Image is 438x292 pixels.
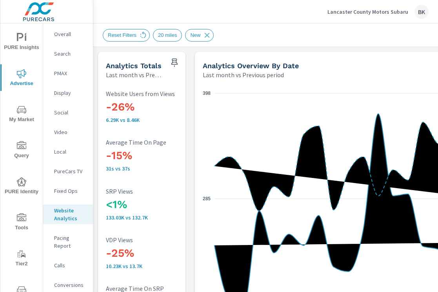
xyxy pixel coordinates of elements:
[43,107,93,118] div: Social
[3,177,40,196] span: PURE Identity
[106,70,162,80] p: Last month vs Previous period
[106,198,209,211] h3: <1%
[106,117,209,123] p: 6,293 vs 8,456
[327,8,408,15] p: Lancaster County Motors Subaru
[3,69,40,88] span: Advertise
[54,89,87,97] p: Display
[54,50,87,58] p: Search
[43,205,93,224] div: Website Analytics
[106,236,209,243] p: VDP Views
[106,285,209,292] p: Average Time On SRP
[43,126,93,138] div: Video
[3,33,40,52] span: PURE Insights
[43,67,93,79] div: PMAX
[106,188,209,195] p: SRP Views
[106,62,162,70] h5: Analytics Totals
[54,69,87,77] p: PMAX
[54,261,87,269] p: Calls
[414,5,429,19] div: BK
[54,281,87,289] p: Conversions
[185,29,214,42] div: New
[106,90,209,97] p: Website Users from Views
[106,214,209,221] p: 133,031 vs 132,697
[54,167,87,175] p: PureCars TV
[43,279,93,291] div: Conversions
[106,139,209,146] p: Average Time On Page
[54,148,87,156] p: Local
[54,207,87,222] p: Website Analytics
[153,32,182,38] span: 20 miles
[43,185,93,197] div: Fixed Ops
[43,48,93,60] div: Search
[54,187,87,195] p: Fixed Ops
[3,249,40,268] span: Tier2
[168,56,181,69] span: Save this to your personalized report
[3,105,40,124] span: My Market
[54,30,87,38] p: Overall
[203,91,211,96] text: 398
[185,32,205,38] span: New
[106,100,209,114] h3: -26%
[43,146,93,158] div: Local
[43,259,93,271] div: Calls
[106,247,209,260] h3: -25%
[203,70,284,80] p: Last month vs Previous period
[3,141,40,160] span: Query
[43,165,93,177] div: PureCars TV
[106,165,209,172] p: 31s vs 37s
[103,32,141,38] span: Reset Filters
[203,62,299,70] h5: Analytics Overview By Date
[54,109,87,116] p: Social
[203,196,211,201] text: 285
[54,128,87,136] p: Video
[106,263,209,269] p: 10,227 vs 13,697
[43,87,93,99] div: Display
[103,29,150,42] div: Reset Filters
[106,149,209,162] h3: -15%
[3,213,40,232] span: Tools
[43,28,93,40] div: Overall
[54,234,87,250] p: Pacing Report
[43,232,93,252] div: Pacing Report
